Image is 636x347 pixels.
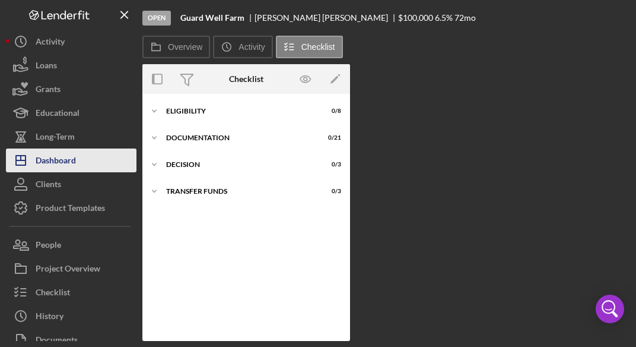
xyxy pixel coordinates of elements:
[213,36,272,58] button: Activity
[36,30,65,56] div: Activity
[6,101,136,125] button: Educational
[320,134,341,141] div: 0 / 21
[142,36,210,58] button: Overview
[6,304,136,328] button: History
[36,149,76,175] div: Dashboard
[36,233,61,260] div: People
[6,172,136,196] button: Clients
[36,125,75,152] div: Long-Term
[36,53,57,80] div: Loans
[36,280,70,307] div: Checklist
[435,13,453,23] div: 6.5 %
[6,257,136,280] button: Project Overview
[36,196,105,223] div: Product Templates
[168,42,202,52] label: Overview
[6,149,136,172] button: Dashboard
[320,188,341,195] div: 0 / 3
[166,188,311,195] div: Transfer Funds
[142,11,171,26] div: Open
[255,13,398,23] div: [PERSON_NAME] [PERSON_NAME]
[6,233,136,257] button: People
[36,172,61,199] div: Clients
[229,74,263,84] div: Checklist
[276,36,343,58] button: Checklist
[180,13,244,23] b: Guard Well Farm
[320,161,341,168] div: 0 / 3
[36,77,61,104] div: Grants
[166,134,311,141] div: Documentation
[6,125,136,149] button: Long-Term
[6,280,136,304] button: Checklist
[36,257,100,283] div: Project Overview
[320,108,341,115] div: 0 / 8
[166,108,311,115] div: Eligibility
[6,30,136,53] button: Activity
[596,295,624,323] div: Open Intercom Messenger
[238,42,265,52] label: Activity
[6,196,136,220] button: Product Templates
[301,42,335,52] label: Checklist
[6,53,136,77] button: Loans
[454,13,476,23] div: 72 mo
[36,304,63,331] div: History
[398,12,433,23] span: $100,000
[36,101,79,128] div: Educational
[166,161,311,168] div: Decision
[6,77,136,101] button: Grants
